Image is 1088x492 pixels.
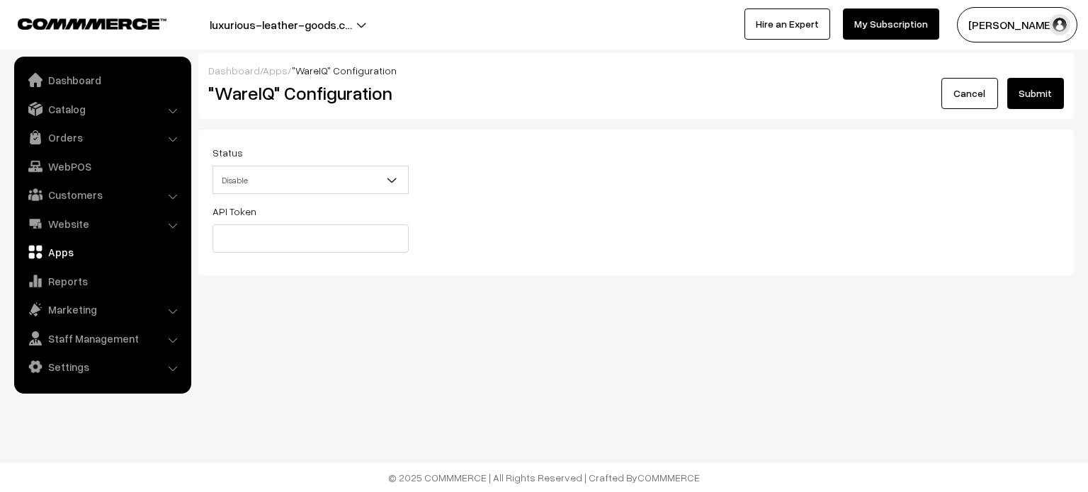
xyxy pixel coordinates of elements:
[18,268,186,294] a: Reports
[843,8,939,40] a: My Subscription
[18,297,186,322] a: Marketing
[18,182,186,207] a: Customers
[160,7,402,42] button: luxurious-leather-goods.c…
[212,145,243,160] label: Status
[18,18,166,29] img: COMMMERCE
[212,204,256,219] label: API Token
[957,7,1077,42] button: [PERSON_NAME]
[18,326,186,351] a: Staff Management
[744,8,830,40] a: Hire an Expert
[18,67,186,93] a: Dashboard
[18,354,186,379] a: Settings
[1007,78,1064,109] button: Submit
[1049,14,1070,35] img: user
[18,125,186,150] a: Orders
[18,154,186,179] a: WebPOS
[213,168,408,193] span: Disable
[208,64,260,76] a: Dashboard
[941,78,998,109] a: Cancel
[18,239,186,265] a: Apps
[18,96,186,122] a: Catalog
[263,64,288,76] a: Apps
[18,14,142,31] a: COMMMERCE
[637,471,700,484] a: COMMMERCE
[292,64,397,76] span: "WareIQ" Configuration
[18,211,186,236] a: Website
[208,63,1064,78] div: / /
[208,82,771,104] h2: "WareIQ" Configuration
[212,166,409,194] span: Disable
